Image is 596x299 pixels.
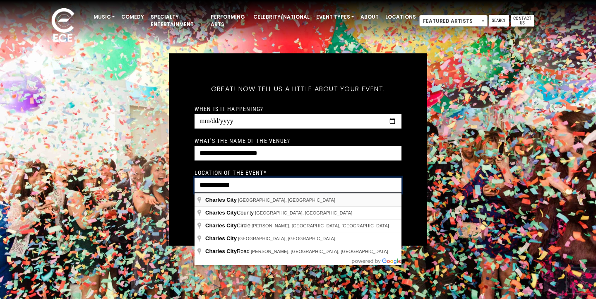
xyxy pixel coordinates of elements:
[357,10,382,24] a: About
[205,235,237,241] span: Charles City
[238,198,335,203] span: [GEOGRAPHIC_DATA], [GEOGRAPHIC_DATA]
[251,249,388,254] span: [PERSON_NAME], [GEOGRAPHIC_DATA], [GEOGRAPHIC_DATA]
[205,210,237,216] span: Charles City
[419,15,488,27] span: Featured Artists
[205,248,251,254] span: Road
[205,197,237,203] span: Charles City
[420,15,487,27] span: Featured Artists
[195,105,264,113] label: When is it happening?
[205,222,252,229] span: Circle
[90,10,118,24] a: Music
[195,169,267,176] label: Location of the event
[205,210,255,216] span: County
[205,248,237,254] span: Charles City
[118,10,147,24] a: Comedy
[238,236,335,241] span: [GEOGRAPHIC_DATA], [GEOGRAPHIC_DATA]
[255,210,352,215] span: [GEOGRAPHIC_DATA], [GEOGRAPHIC_DATA]
[195,74,401,104] h5: Great! Now tell us a little about your event.
[313,10,357,24] a: Event Types
[511,15,534,27] a: Contact Us
[207,10,250,31] a: Performing Arts
[195,137,290,145] label: What's the name of the venue?
[42,6,84,46] img: ece_new_logo_whitev2-1.png
[382,10,419,24] a: Locations
[252,223,389,228] span: [PERSON_NAME], [GEOGRAPHIC_DATA], [GEOGRAPHIC_DATA]
[205,222,237,229] span: Charles City
[147,10,207,31] a: Specialty Entertainment
[489,15,509,27] a: Search
[250,10,313,24] a: Celebrity/National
